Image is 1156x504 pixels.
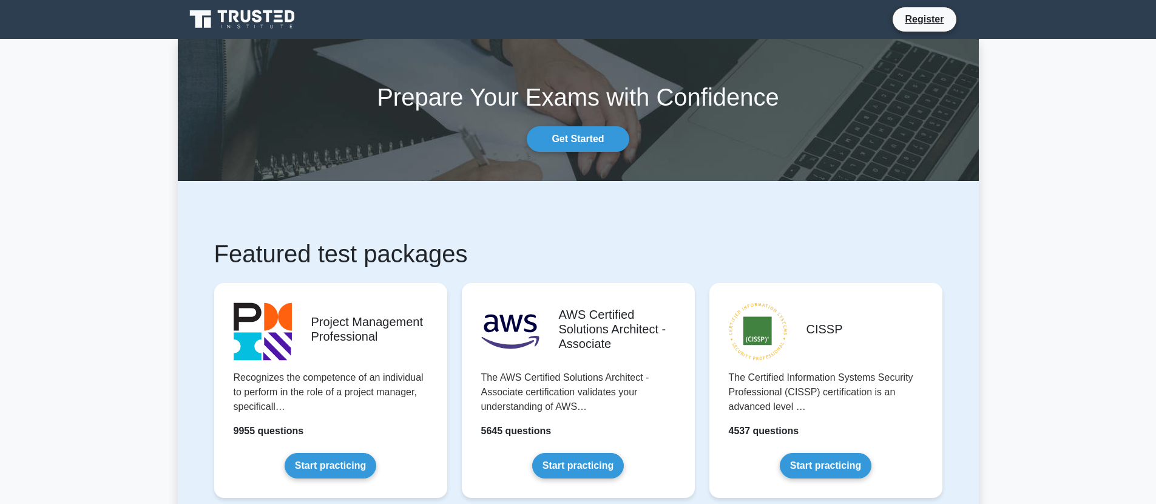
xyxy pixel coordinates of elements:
[897,12,951,27] a: Register
[780,453,871,478] a: Start practicing
[532,453,624,478] a: Start practicing
[527,126,629,152] a: Get Started
[214,239,942,268] h1: Featured test packages
[285,453,376,478] a: Start practicing
[178,83,979,112] h1: Prepare Your Exams with Confidence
